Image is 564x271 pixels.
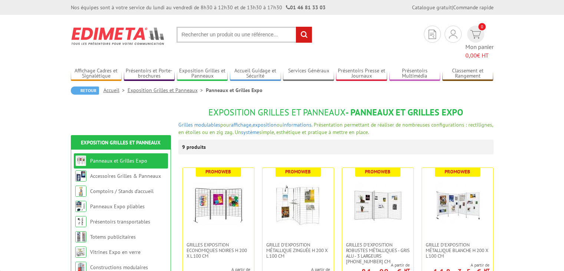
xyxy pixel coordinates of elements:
a: modulables [194,121,220,128]
img: Grilles d'exposition robustes métalliques - gris alu - 3 largeurs 70-100-120 cm [352,179,404,231]
a: Comptoirs / Stands d'accueil [90,188,154,195]
a: Exposition Grilles et Panneaux [177,68,228,80]
b: Promoweb [285,169,311,175]
img: Panneaux Expo pliables [75,201,86,212]
a: Grille d'exposition métallique Zinguée H 200 x L 100 cm [263,242,334,259]
img: Accessoires Grilles & Panneaux [75,170,86,182]
a: Grilles d'exposition robustes métalliques - gris alu - 3 largeurs [PHONE_NUMBER] cm [342,242,413,264]
a: Catalogue gratuit [412,4,452,11]
span: Mon panier [465,43,494,60]
img: Grilles Exposition Economiques Noires H 200 x L 100 cm [192,179,244,231]
span: Exposition Grilles et Panneaux [208,107,346,118]
b: Promoweb [205,169,231,175]
img: Grille d'exposition métallique Zinguée H 200 x L 100 cm [272,179,324,231]
a: Accessoires Grilles & Panneaux [90,173,161,179]
strong: 01 46 81 33 03 [286,4,326,11]
span: Grilles d'exposition robustes métalliques - gris alu - 3 largeurs [PHONE_NUMBER] cm [346,242,410,264]
div: | [412,4,494,11]
input: rechercher [296,27,312,43]
b: Promoweb [365,169,390,175]
a: Commande rapide [453,4,494,11]
img: Vitrines Expo en verre [75,246,86,258]
img: devis rapide [470,30,481,39]
a: Exposition Grilles et Panneaux [81,139,161,146]
a: Présentoirs Presse et Journaux [336,68,387,80]
a: Présentoirs et Porte-brochures [124,68,175,80]
a: Accueil Guidage et Sécurité [230,68,281,80]
a: Classement et Rangement [442,68,494,80]
a: Panneaux et Grilles Expo [90,157,147,164]
a: Vitrines Expo en verre [90,249,141,255]
span: € HT [465,51,494,60]
div: Nos équipes sont à votre service du lundi au vendredi de 8h30 à 12h30 et de 13h30 à 17h30 [71,4,326,11]
span: 0 [478,23,486,30]
span: Grille d'exposition métallique Zinguée H 200 x L 100 cm [266,242,330,259]
a: Présentoirs transportables [90,218,150,225]
span: A partir de [422,262,489,268]
a: Grilles [178,121,193,128]
img: Totems publicitaires [75,231,86,242]
a: Accueil [103,87,128,94]
span: 0,00 [465,52,477,59]
a: Exposition Grilles et Panneaux [128,87,206,94]
a: Panneaux Expo pliables [90,203,145,210]
a: Services Généraux [283,68,334,80]
a: système [241,129,259,135]
a: affichage [231,121,251,128]
a: Présentoirs Multimédia [389,68,441,80]
a: Grilles Exposition Economiques Noires H 200 x L 100 cm [183,242,254,259]
span: A partir de [342,262,410,268]
h1: - Panneaux et Grilles Expo [178,108,494,117]
a: exposition [253,121,277,128]
img: devis rapide [449,30,457,39]
span: pour , ou . Présentation permettant de réaliser de nombreuses configurations : rectilignes, en ét... [178,121,493,135]
a: Constructions modulaires [90,264,148,271]
li: Panneaux et Grilles Expo [206,86,263,94]
a: devis rapide 0 Mon panier 0,00€ HT [465,26,494,60]
img: Présentoirs transportables [75,216,86,227]
span: Grilles Exposition Economiques Noires H 200 x L 100 cm [187,242,250,259]
a: Grille d'exposition métallique blanche H 200 x L 100 cm [422,242,493,259]
span: Grille d'exposition métallique blanche H 200 x L 100 cm [426,242,489,259]
img: Panneaux et Grilles Expo [75,155,86,166]
a: Totems publicitaires [90,234,136,240]
input: Rechercher un produit ou une référence... [177,27,312,43]
a: Retour [71,86,99,95]
img: Comptoirs / Stands d'accueil [75,186,86,197]
p: 9 produits [182,140,210,154]
a: Affichage Cadres et Signalétique [71,68,122,80]
img: devis rapide [429,30,436,39]
a: informations [283,121,311,128]
img: Grille d'exposition métallique blanche H 200 x L 100 cm [432,179,484,231]
b: Promoweb [445,169,470,175]
img: Edimeta [71,22,165,50]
